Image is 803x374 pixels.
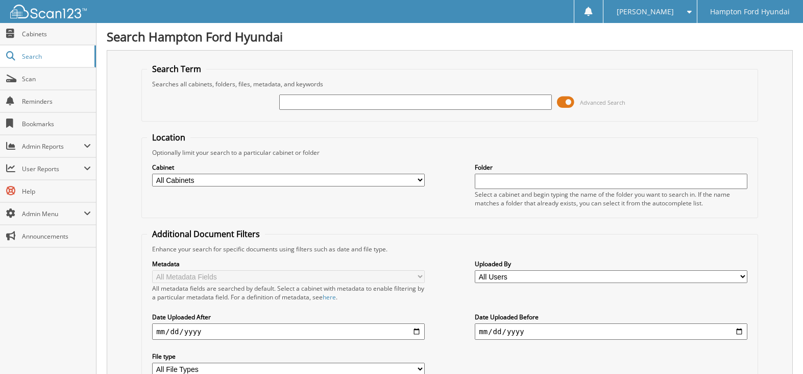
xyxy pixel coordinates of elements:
span: Admin Reports [22,142,84,151]
label: Date Uploaded After [152,313,425,321]
span: [PERSON_NAME] [617,9,674,15]
span: Admin Menu [22,209,84,218]
span: User Reports [22,165,84,173]
span: Bookmarks [22,120,91,128]
label: Date Uploaded Before [475,313,747,321]
legend: Location [147,132,190,143]
span: Hampton Ford Hyundai [710,9,790,15]
h1: Search Hampton Ford Hyundai [107,28,793,45]
div: Searches all cabinets, folders, files, metadata, and keywords [147,80,752,88]
span: Reminders [22,97,91,106]
label: File type [152,352,425,361]
div: Optionally limit your search to a particular cabinet or folder [147,148,752,157]
span: Help [22,187,91,196]
div: Enhance your search for specific documents using filters such as date and file type. [147,245,752,253]
div: Select a cabinet and begin typing the name of the folder you want to search in. If the name match... [475,190,747,207]
legend: Search Term [147,63,206,75]
input: start [152,323,425,340]
label: Uploaded By [475,260,747,268]
label: Metadata [152,260,425,268]
legend: Additional Document Filters [147,228,265,240]
span: Search [22,52,89,61]
img: scan123-logo-white.svg [10,5,87,18]
a: here [323,293,336,301]
input: end [475,323,747,340]
span: Advanced Search [580,99,625,106]
span: Scan [22,75,91,83]
label: Cabinet [152,163,425,172]
label: Folder [475,163,747,172]
span: Cabinets [22,30,91,38]
div: All metadata fields are searched by default. Select a cabinet with metadata to enable filtering b... [152,284,425,301]
span: Announcements [22,232,91,241]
